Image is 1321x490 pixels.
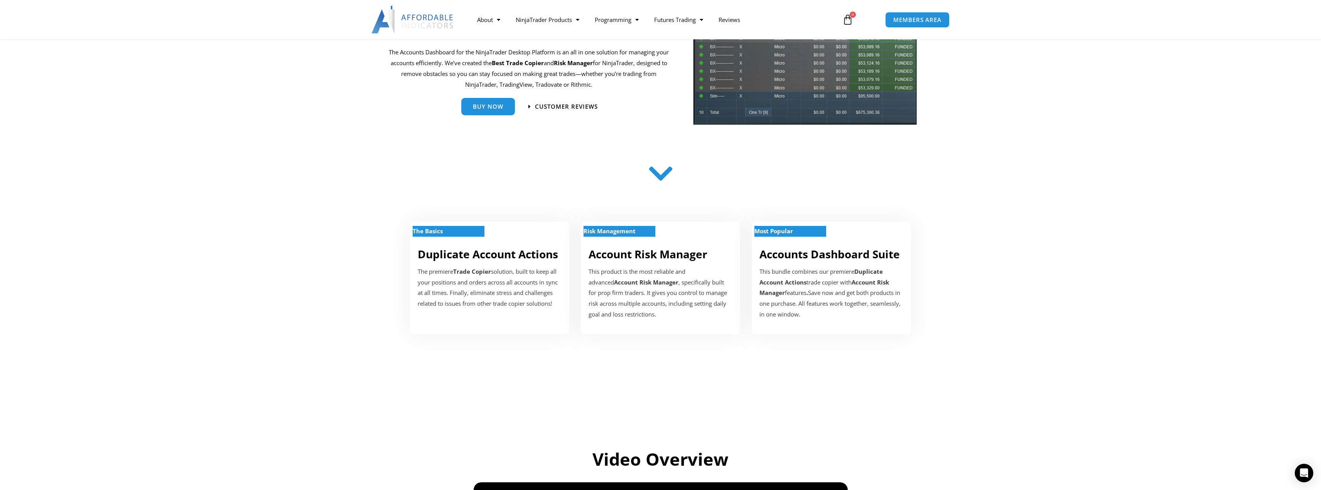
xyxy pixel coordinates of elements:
[461,98,515,115] a: Buy Now
[850,12,856,18] span: 0
[759,247,900,261] a: Accounts Dashboard Suite
[614,278,678,286] strong: Account Risk Manager
[893,17,941,23] span: MEMBERS AREA
[535,104,598,109] span: Customer Reviews
[584,227,636,235] strong: Risk Management
[759,266,903,320] div: This bundle combines our premiere trade copier with features Save now and get both products in on...
[371,6,454,34] img: LogoAI | Affordable Indicators – NinjaTrader
[754,227,793,235] strong: Most Popular
[587,11,646,29] a: Programming
[831,8,865,31] a: 0
[418,266,562,309] p: The premiere solution, built to keep all your positions and orders across all accounts in sync at...
[589,247,707,261] a: Account Risk Manager
[508,11,587,29] a: NinjaTrader Products
[413,227,443,235] strong: The Basics
[473,104,503,109] span: Buy Now
[711,11,748,29] a: Reviews
[469,11,508,29] a: About
[418,247,558,261] a: Duplicate Account Actions
[423,369,898,423] iframe: Customer reviews powered by Trustpilot
[759,268,883,286] b: Duplicate Account Actions
[445,448,877,471] h2: Video Overview
[589,266,732,320] p: This product is the most reliable and advanced , specifically built for prop firm traders. It giv...
[646,11,711,29] a: Futures Trading
[1295,464,1313,482] div: Open Intercom Messenger
[453,268,491,275] strong: Trade Copier
[806,289,808,296] b: .
[528,104,598,109] a: Customer Reviews
[885,12,950,28] a: MEMBERS AREA
[469,11,833,29] nav: Menu
[492,59,544,67] b: Best Trade Copier
[389,47,669,90] p: The Accounts Dashboard for the NinjaTrader Desktop Platform is an all in one solution for managin...
[554,59,593,67] strong: Risk Manager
